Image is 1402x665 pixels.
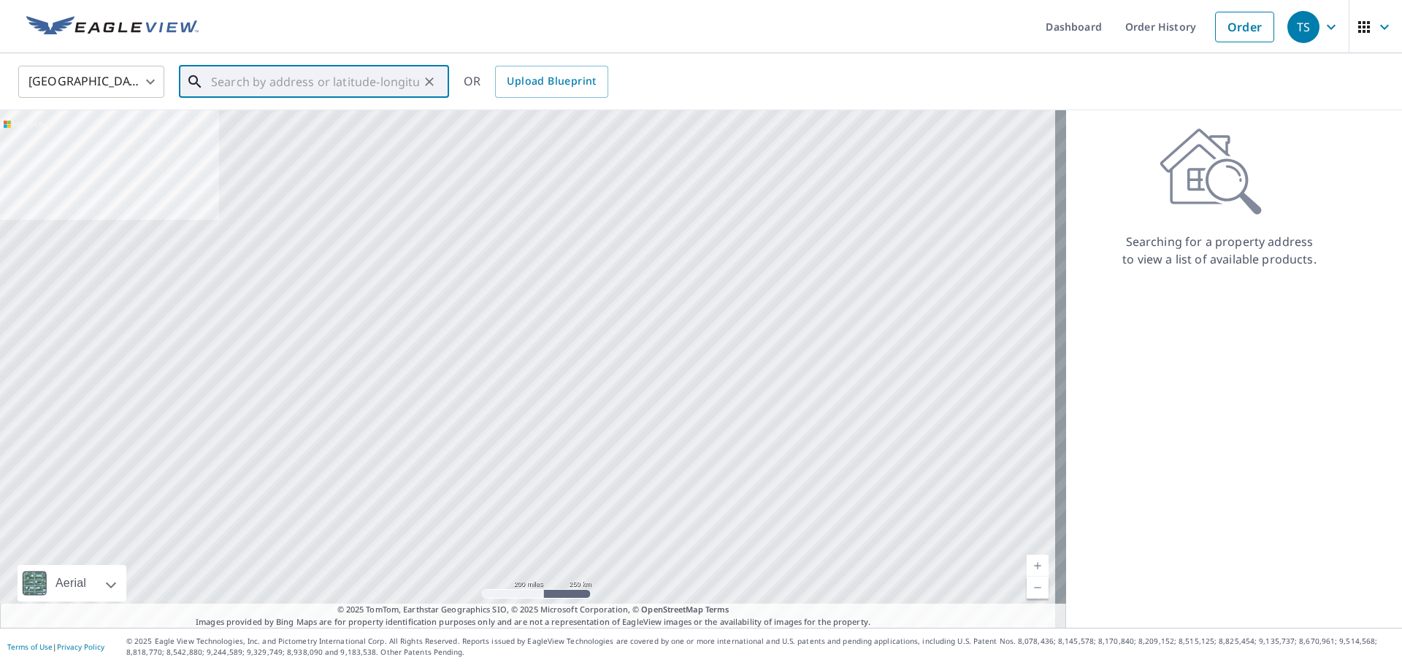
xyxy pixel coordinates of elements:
[211,61,419,102] input: Search by address or latitude-longitude
[705,604,729,615] a: Terms
[1027,555,1049,577] a: Current Level 5, Zoom In
[641,604,702,615] a: OpenStreetMap
[1287,11,1319,43] div: TS
[126,636,1395,658] p: © 2025 Eagle View Technologies, Inc. and Pictometry International Corp. All Rights Reserved. Repo...
[1122,233,1317,268] p: Searching for a property address to view a list of available products.
[495,66,608,98] a: Upload Blueprint
[7,642,53,652] a: Terms of Use
[464,66,608,98] div: OR
[337,604,729,616] span: © 2025 TomTom, Earthstar Geographics SIO, © 2025 Microsoft Corporation, ©
[507,72,596,91] span: Upload Blueprint
[18,61,164,102] div: [GEOGRAPHIC_DATA]
[1215,12,1274,42] a: Order
[57,642,104,652] a: Privacy Policy
[18,565,126,601] div: Aerial
[7,642,104,651] p: |
[1027,577,1049,599] a: Current Level 5, Zoom Out
[419,72,440,92] button: Clear
[26,16,199,38] img: EV Logo
[51,565,91,601] div: Aerial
